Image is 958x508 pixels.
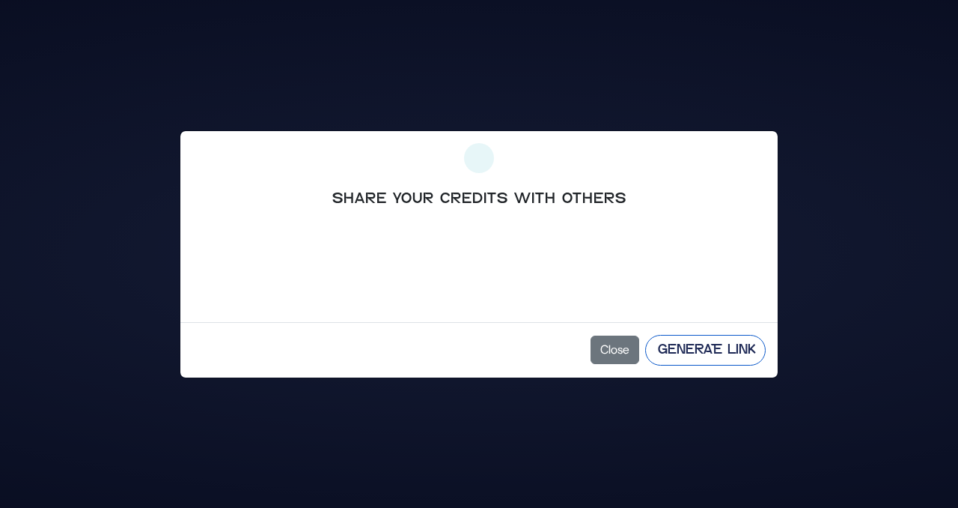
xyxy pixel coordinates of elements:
[192,190,766,208] h6: Share Your Credits with Others
[192,274,766,292] div: 2 credits
[409,275,506,291] strong: Available Credits:
[645,335,766,366] button: Generate Link
[591,336,639,364] button: Close
[192,220,766,256] p: Generate unique links to share your credits with friends or family. When they play using your sha...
